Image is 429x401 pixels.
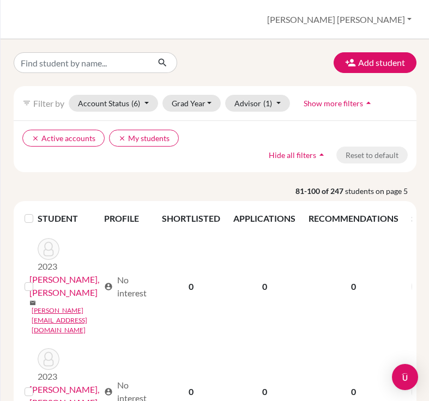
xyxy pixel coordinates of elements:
[263,99,272,108] span: (1)
[294,95,383,112] button: Show more filtersarrow_drop_up
[392,364,418,390] div: Open Intercom Messenger
[155,232,227,342] td: 0
[38,370,59,383] p: 2023
[104,274,149,300] div: No interest
[38,348,59,370] img: Ian, Randles
[29,300,36,306] span: mail
[316,149,327,160] i: arrow_drop_up
[304,99,363,108] span: Show more filters
[38,238,59,260] img: Hyun Yu, Yun
[14,52,149,73] input: Find student by name...
[227,232,302,342] td: 0
[345,185,416,197] span: students on page 5
[227,205,302,232] th: APPLICATIONS
[336,147,408,163] button: Reset to default
[118,135,126,142] i: clear
[162,95,221,112] button: Grad Year
[155,205,227,232] th: SHORTLISTED
[295,185,345,197] strong: 81-100 of 247
[131,99,140,108] span: (6)
[38,260,59,273] p: 2023
[109,130,179,147] button: clearMy students
[98,205,155,232] th: PROFILE
[363,98,374,108] i: arrow_drop_up
[32,306,99,335] a: [PERSON_NAME][EMAIL_ADDRESS][DOMAIN_NAME]
[33,98,64,108] span: Filter by
[104,387,113,396] span: account_circle
[22,130,105,147] button: clearActive accounts
[29,273,99,299] a: [PERSON_NAME], [PERSON_NAME]
[38,205,98,232] th: STUDENT
[225,95,290,112] button: Advisor(1)
[104,282,113,291] span: account_circle
[69,95,158,112] button: Account Status(6)
[32,135,39,142] i: clear
[334,52,416,73] button: Add student
[259,147,336,163] button: Hide all filtersarrow_drop_up
[309,385,398,398] p: 0
[269,150,316,160] span: Hide all filters
[262,9,416,30] button: [PERSON_NAME] [PERSON_NAME]
[309,280,398,293] p: 0
[302,205,405,232] th: RECOMMENDATIONS
[22,99,31,107] i: filter_list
